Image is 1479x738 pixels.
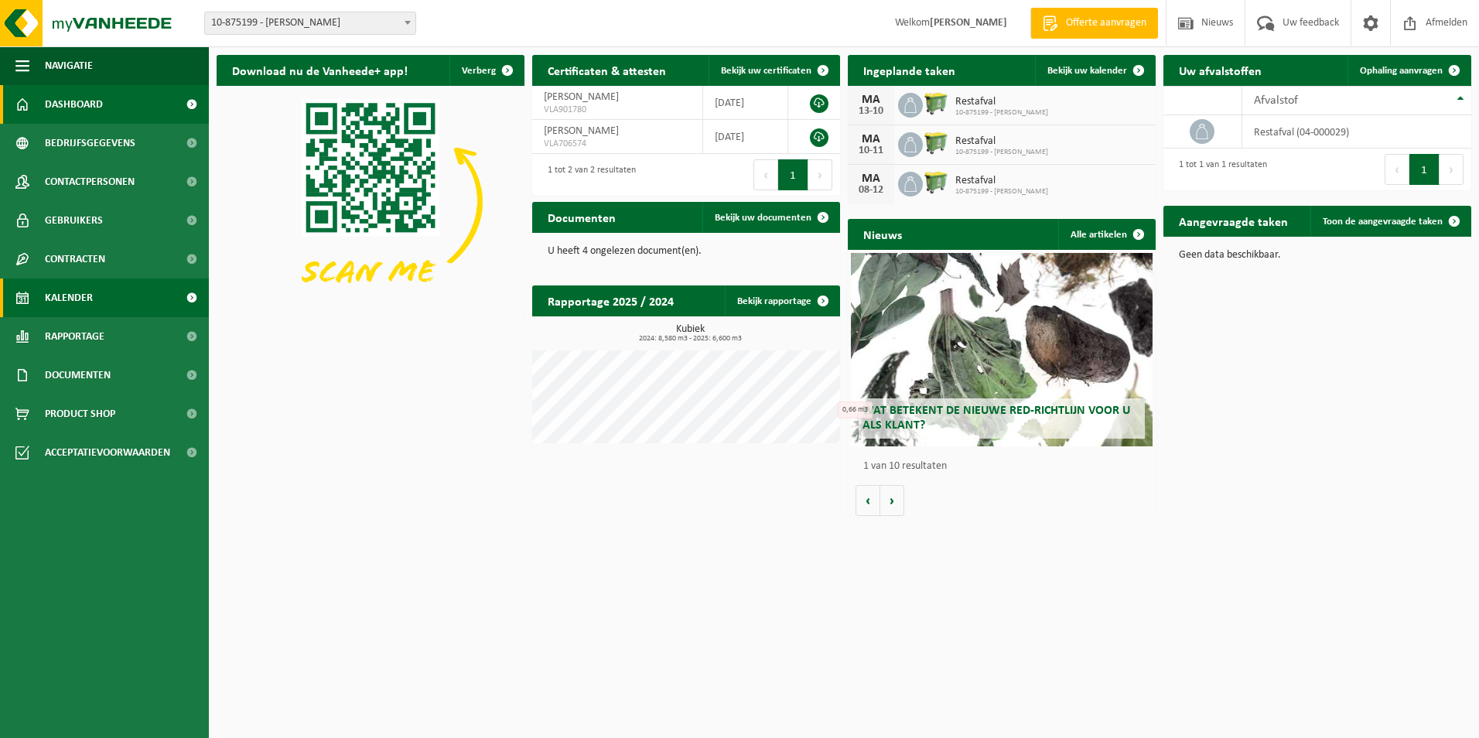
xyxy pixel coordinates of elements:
span: Navigatie [45,46,93,85]
h3: Kubiek [540,324,840,343]
td: [DATE] [703,120,788,154]
img: WB-0660-HPE-GN-50 [923,169,949,196]
td: restafval (04-000029) [1242,115,1471,149]
span: VLA706574 [544,138,691,150]
button: Volgende [880,485,904,516]
span: 2024: 8,580 m3 - 2025: 6,600 m3 [540,335,840,343]
span: Product Shop [45,395,115,433]
span: Contactpersonen [45,162,135,201]
a: Bekijk rapportage [725,285,839,316]
button: Verberg [449,55,523,86]
span: Dashboard [45,85,103,124]
span: Wat betekent de nieuwe RED-richtlijn voor u als klant? [862,405,1130,432]
h2: Ingeplande taken [848,55,971,85]
span: Bedrijfsgegevens [45,124,135,162]
a: Offerte aanvragen [1030,8,1158,39]
span: [PERSON_NAME] [544,125,619,137]
img: WB-0660-HPE-GN-50 [923,91,949,117]
span: Restafval [955,175,1048,187]
div: 1 tot 2 van 2 resultaten [540,158,636,192]
span: Bekijk uw kalender [1047,66,1127,76]
div: MA [856,133,886,145]
a: Alle artikelen [1058,219,1154,250]
button: 1 [1409,154,1440,185]
h2: Documenten [532,202,631,232]
h2: Uw afvalstoffen [1163,55,1277,85]
a: Bekijk uw documenten [702,202,839,233]
span: Acceptatievoorwaarden [45,433,170,472]
span: 10-875199 - VANHEE JELLE - KORTEMARK [205,12,415,34]
a: Toon de aangevraagde taken [1310,206,1470,237]
img: WB-0660-HPE-GN-50 [923,130,949,156]
span: Verberg [462,66,496,76]
span: Afvalstof [1254,94,1298,107]
a: Ophaling aanvragen [1347,55,1470,86]
div: MA [856,173,886,185]
a: Bekijk uw kalender [1035,55,1154,86]
span: Bekijk uw documenten [715,213,811,223]
button: Next [1440,154,1464,185]
p: Geen data beschikbaar. [1179,250,1456,261]
button: Next [808,159,832,190]
button: Previous [753,159,778,190]
span: Rapportage [45,317,104,356]
button: Vorige [856,485,880,516]
p: U heeft 4 ongelezen document(en). [548,246,825,257]
span: Contracten [45,240,105,278]
h2: Rapportage 2025 / 2024 [532,285,689,316]
h2: Certificaten & attesten [532,55,681,85]
span: Documenten [45,356,111,395]
span: Toon de aangevraagde taken [1323,217,1443,227]
span: [PERSON_NAME] [544,91,619,103]
td: [DATE] [703,86,788,120]
div: 1 tot 1 van 1 resultaten [1171,152,1267,186]
h2: Aangevraagde taken [1163,206,1303,236]
span: Restafval [955,135,1048,148]
img: Download de VHEPlus App [217,86,524,317]
button: 1 [778,159,808,190]
div: MA [856,94,886,106]
span: Gebruikers [45,201,103,240]
span: Kalender [45,278,93,317]
span: VLA901780 [544,104,691,116]
span: 10-875199 - [PERSON_NAME] [955,187,1048,196]
a: Wat betekent de nieuwe RED-richtlijn voor u als klant? [851,253,1153,446]
button: Previous [1385,154,1409,185]
a: Bekijk uw certificaten [709,55,839,86]
h2: Nieuws [848,219,917,249]
p: 1 van 10 resultaten [863,461,1148,472]
span: 10-875199 - VANHEE JELLE - KORTEMARK [204,12,416,35]
div: 10-11 [856,145,886,156]
div: 08-12 [856,185,886,196]
span: Ophaling aanvragen [1360,66,1443,76]
span: Offerte aanvragen [1062,15,1150,31]
span: 10-875199 - [PERSON_NAME] [955,108,1048,118]
span: Restafval [955,96,1048,108]
strong: [PERSON_NAME] [930,17,1007,29]
div: 13-10 [856,106,886,117]
h2: Download nu de Vanheede+ app! [217,55,423,85]
span: Bekijk uw certificaten [721,66,811,76]
span: 10-875199 - [PERSON_NAME] [955,148,1048,157]
div: 0,66 m3 [838,401,873,419]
